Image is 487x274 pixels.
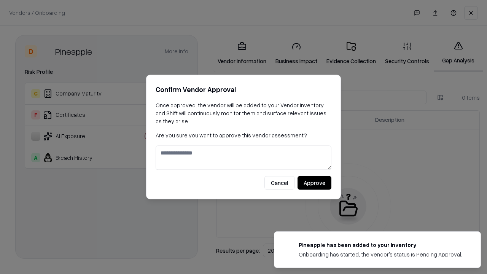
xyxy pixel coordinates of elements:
p: Are you sure you want to approve this vendor assessment? [156,131,331,139]
img: pineappleenergy.com [283,241,293,250]
div: Onboarding has started, the vendor's status is Pending Approval. [299,250,462,258]
button: Cancel [264,176,294,190]
h2: Confirm Vendor Approval [156,84,331,95]
div: Pineapple has been added to your inventory [299,241,462,249]
button: Approve [298,176,331,190]
p: Once approved, the vendor will be added to your Vendor Inventory, and Shift will continuously mon... [156,101,331,125]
